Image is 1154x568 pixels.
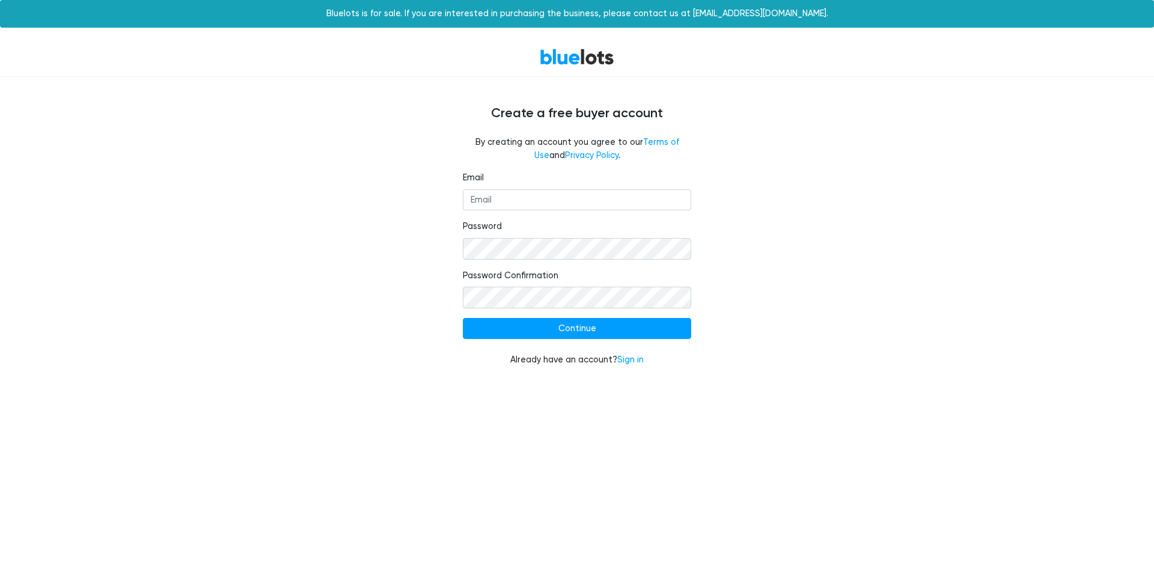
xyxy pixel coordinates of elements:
a: Terms of Use [534,137,679,160]
h4: Create a free buyer account [216,106,938,121]
input: Continue [463,318,691,340]
label: Email [463,171,484,185]
a: Sign in [617,355,644,365]
label: Password [463,220,502,233]
fieldset: By creating an account you agree to our and . [463,136,691,162]
label: Password Confirmation [463,269,558,282]
div: Already have an account? [463,353,691,367]
input: Email [463,189,691,211]
a: Privacy Policy [565,150,618,160]
a: BlueLots [540,48,614,66]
